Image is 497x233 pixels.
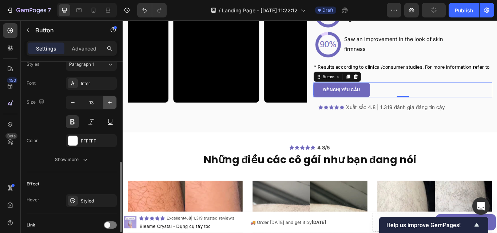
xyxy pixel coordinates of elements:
[231,63,248,69] div: Button
[386,221,481,229] button: Show survey - Help us improve GemPages!
[449,3,479,17] button: Publish
[222,73,288,90] button: <p>ĐỀ NGHỊ YÊU CẦU</p>
[27,197,39,203] div: Hover
[27,80,36,87] div: Font
[27,137,38,144] div: Color
[81,198,115,204] div: Styled
[222,11,257,45] img: gempages_547302332493202390-cfb947c7-6d42-43e4-b269-eaa929993a93.png
[222,7,298,14] span: Landing Page - [DATE] 11:22:12
[35,26,97,35] p: Button
[5,133,17,139] div: Beta
[472,197,490,215] div: Open Intercom Messenger
[1,155,436,171] p: Những điều các cô gái như bạn đang nói
[455,7,473,14] div: Publish
[123,20,497,233] iframe: Design area
[258,19,373,26] span: Saw an improvement in the look of skin
[223,51,428,68] span: * Results according to clinical/consumer studies. For more information refer to each product page.
[258,30,283,37] span: firmness
[81,80,115,87] div: Inter
[234,77,277,85] div: Rich Text Editor. Editing area: main
[72,45,96,52] p: Advanced
[69,61,94,68] span: Paragraph 1
[260,96,376,108] div: Rich Text Editor. Editing area: main
[7,77,17,83] div: 450
[81,138,115,144] div: FFFFFF
[322,7,333,13] span: Draft
[227,145,242,152] strong: 4.8/5
[261,96,375,107] p: Xuất sắc 4.8 | 1.319 đánh giá đáng tin cậy
[48,6,51,15] p: 7
[27,97,46,107] div: Size
[386,222,472,229] span: Help us improve GemPages!
[219,7,220,14] span: /
[55,156,89,163] div: Show more
[234,77,277,85] p: ĐỀ NGHỊ YÊU CẦU
[137,3,167,17] div: Undo/Redo
[66,58,117,71] button: Paragraph 1
[27,61,39,68] div: Styles
[27,181,39,187] div: Effect
[27,153,117,166] button: Show more
[3,3,54,17] button: 7
[27,222,35,228] div: Link
[36,45,56,52] p: Settings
